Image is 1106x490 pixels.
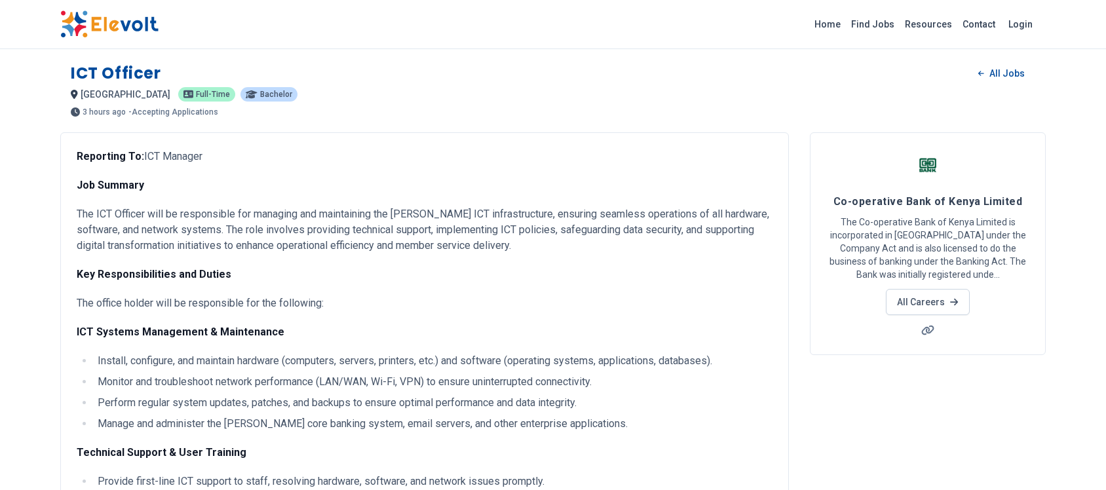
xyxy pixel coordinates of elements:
[77,446,246,459] strong: Technical Support & User Training
[968,64,1035,83] a: All Jobs
[83,108,126,116] span: 3 hours ago
[900,14,957,35] a: Resources
[260,90,292,98] span: Bachelor
[846,14,900,35] a: Find Jobs
[77,206,772,254] p: The ICT Officer will be responsible for managing and maintaining the [PERSON_NAME] ICT infrastruc...
[809,14,846,35] a: Home
[60,10,159,38] img: Elevolt
[833,195,1022,208] span: Co-operative Bank of Kenya Limited
[1001,11,1040,37] a: Login
[886,289,969,315] a: All Careers
[77,326,284,338] strong: ICT Systems Management & Maintenance
[911,149,944,181] img: Co-operative Bank of Kenya Limited
[94,374,772,390] li: Monitor and troubleshoot network performance (LAN/WAN, Wi-Fi, VPN) to ensure uninterrupted connec...
[826,216,1029,281] p: The Co-operative Bank of Kenya Limited is incorporated in [GEOGRAPHIC_DATA] under the Company Act...
[77,268,231,280] strong: Key Responsibilities and Duties
[71,63,161,84] h1: ICT Officer
[77,149,772,164] p: ICT Manager
[81,89,170,100] span: [GEOGRAPHIC_DATA]
[94,474,772,489] li: Provide first-line ICT support to staff, resolving hardware, software, and network issues promptly.
[196,90,230,98] span: Full-time
[77,295,772,311] p: The office holder will be responsible for the following:
[77,150,144,162] strong: Reporting To:
[77,179,144,191] strong: Job Summary
[957,14,1001,35] a: Contact
[128,108,218,116] p: - Accepting Applications
[94,416,772,432] li: Manage and administer the [PERSON_NAME] core banking system, email servers, and other enterprise ...
[94,395,772,411] li: Perform regular system updates, patches, and backups to ensure optimal performance and data integ...
[94,353,772,369] li: Install, configure, and maintain hardware (computers, servers, printers, etc.) and software (oper...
